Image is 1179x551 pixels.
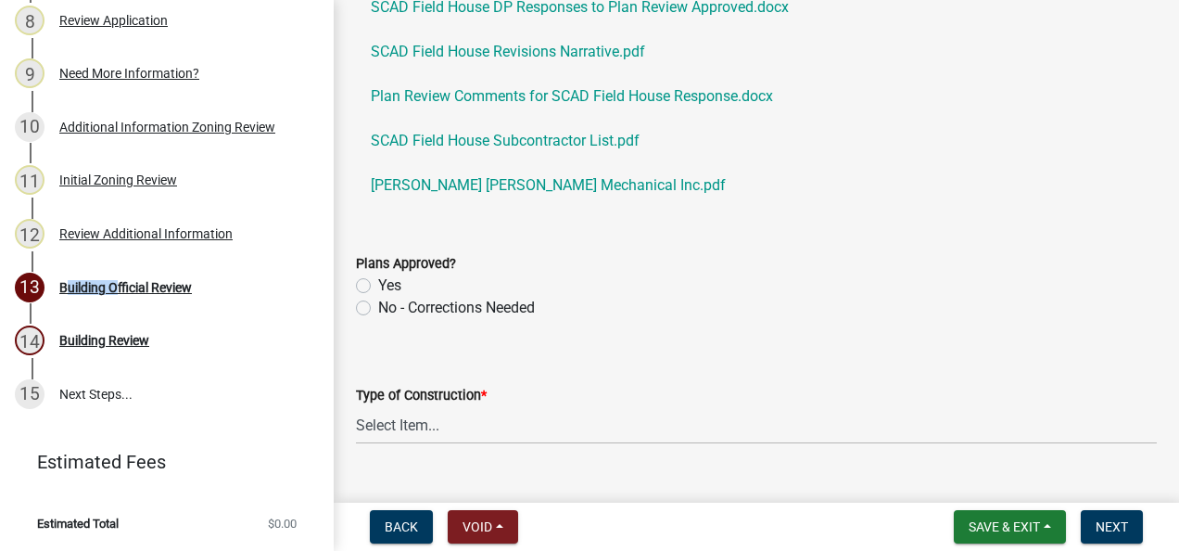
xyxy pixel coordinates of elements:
[15,443,304,481] a: Estimated Fees
[15,326,44,355] div: 14
[356,74,1157,119] a: Plan Review Comments for SCAD Field House Response.docx
[15,219,44,249] div: 12
[370,510,433,544] button: Back
[378,275,401,297] label: Yes
[268,518,297,530] span: $0.00
[59,173,177,186] div: Initial Zoning Review
[1096,519,1128,534] span: Next
[59,281,192,294] div: Building Official Review
[59,14,168,27] div: Review Application
[356,119,1157,163] a: SCAD Field House Subcontractor List.pdf
[463,519,492,534] span: Void
[969,519,1040,534] span: Save & Exit
[954,510,1066,544] button: Save & Exit
[15,165,44,195] div: 11
[356,258,456,271] label: Plans Approved?
[15,6,44,35] div: 8
[356,390,487,403] label: Type of Construction
[59,334,149,347] div: Building Review
[15,58,44,88] div: 9
[448,510,518,544] button: Void
[378,297,535,319] label: No - Corrections Needed
[356,30,1157,74] a: SCAD Field House Revisions Narrative.pdf
[15,379,44,409] div: 15
[385,519,418,534] span: Back
[37,518,119,530] span: Estimated Total
[15,112,44,142] div: 10
[59,121,275,134] div: Additional Information Zoning Review
[356,163,1157,208] a: [PERSON_NAME] [PERSON_NAME] Mechanical Inc.pdf
[15,273,44,302] div: 13
[1081,510,1143,544] button: Next
[59,227,233,240] div: Review Additional Information
[59,67,199,80] div: Need More Information?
